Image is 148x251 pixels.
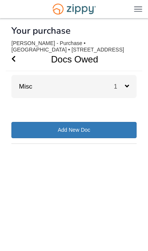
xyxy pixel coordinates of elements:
[11,26,71,36] h1: Your purchase
[11,48,16,71] a: Go Back
[11,40,137,53] div: [PERSON_NAME] - Purchase • [GEOGRAPHIC_DATA] • [STREET_ADDRESS]
[114,83,125,90] span: 1
[6,48,134,71] h1: Docs Owed
[11,122,137,138] a: Add New Doc
[134,6,142,12] img: Mobile Dropdown Menu
[11,83,32,90] a: Misc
